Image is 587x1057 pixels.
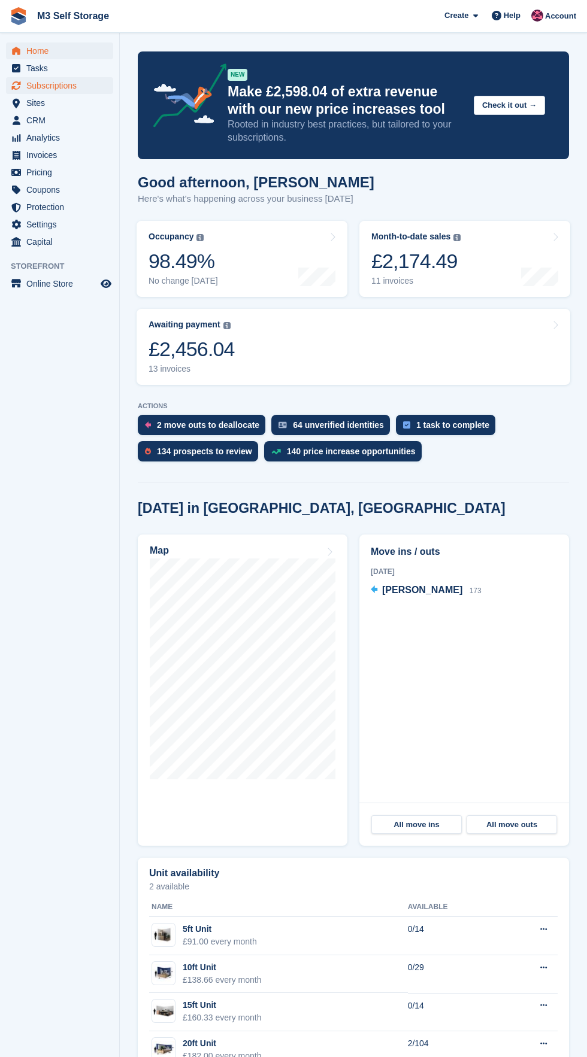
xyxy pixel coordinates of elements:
a: All move ins [371,815,462,834]
div: 1 task to complete [416,420,489,430]
div: [DATE] [371,566,558,577]
a: M3 Self Storage [32,6,114,26]
a: 140 price increase opportunities [264,441,428,467]
div: Awaiting payment [149,320,220,330]
img: price_increase_opportunities-93ffe204e8149a01c8c9dc8f82e8f89637d9d84a8eef4429ea346261dce0b2c0.svg [271,449,281,454]
span: Sites [26,95,98,111]
div: 13 invoices [149,364,235,374]
a: menu [6,164,113,181]
h2: Unit availability [149,868,219,879]
img: 125-sqft-unit.jpg [152,1003,175,1020]
span: Capital [26,233,98,250]
div: 98.49% [149,249,218,274]
p: Here's what's happening across your business [DATE] [138,192,374,206]
img: icon-info-grey-7440780725fd019a000dd9b08b2336e03edf1995a4989e88bcd33f0948082b44.svg [223,322,231,329]
a: 1 task to complete [396,415,501,441]
a: menu [6,147,113,163]
h2: Move ins / outs [371,545,558,559]
p: 2 available [149,882,558,891]
div: £2,456.04 [149,337,235,362]
img: task-75834270c22a3079a89374b754ae025e5fb1db73e45f91037f5363f120a921f8.svg [403,421,410,429]
img: icon-info-grey-7440780725fd019a000dd9b08b2336e03edf1995a4989e88bcd33f0948082b44.svg [453,234,461,241]
div: £138.66 every month [183,974,262,986]
div: 15ft Unit [183,999,262,1012]
h2: Map [150,545,169,556]
a: 134 prospects to review [138,441,264,467]
div: Occupancy [149,232,193,242]
span: Storefront [11,260,119,272]
a: menu [6,181,113,198]
img: 32-sqft-unit.jpg [152,927,175,944]
img: 10-ft-container.jpg [152,964,175,982]
h1: Good afternoon, [PERSON_NAME] [138,174,374,190]
img: verify_identity-adf6edd0f0f0b5bbfe63781bf79b02c33cf7c696d77639b501bdc392416b5a36.svg [279,421,287,429]
a: Map [138,534,347,846]
a: Month-to-date sales £2,174.49 11 invoices [359,221,570,297]
img: Nick Jones [531,10,543,22]
span: CRM [26,112,98,129]
a: 64 unverified identities [271,415,396,441]
span: 173 [470,587,482,595]
div: 5ft Unit [183,923,257,935]
div: Month-to-date sales [371,232,450,242]
a: All move outs [467,815,557,834]
a: Awaiting payment £2,456.04 13 invoices [137,309,570,385]
a: menu [6,275,113,292]
div: 20ft Unit [183,1037,262,1050]
a: menu [6,199,113,215]
a: menu [6,233,113,250]
img: stora-icon-8386f47178a22dfd0bd8f6a31ec36ba5ce8667c1dd55bd0f319d3a0aa187defe.svg [10,7,28,25]
img: price-adjustments-announcement-icon-8257ccfd72463d97f412b2fc003d46551f7dbcb40ab6d574587a9cd5c0d94... [143,63,227,132]
div: 64 unverified identities [293,420,384,430]
th: Name [149,898,408,917]
td: 0/14 [408,917,500,955]
a: 2 move outs to deallocate [138,415,271,441]
span: Create [444,10,468,22]
div: 11 invoices [371,276,461,286]
td: 0/14 [408,993,500,1031]
a: menu [6,129,113,146]
a: [PERSON_NAME] 173 [371,583,482,599]
span: Pricing [26,164,98,181]
a: menu [6,60,113,77]
div: £2,174.49 [371,249,461,274]
p: Rooted in industry best practices, but tailored to your subscriptions. [228,118,464,144]
span: Protection [26,199,98,215]
span: Settings [26,216,98,233]
span: Tasks [26,60,98,77]
span: Help [504,10,521,22]
span: Account [545,10,576,22]
p: ACTIONS [138,402,569,410]
button: Check it out → [474,96,545,116]
h2: [DATE] in [GEOGRAPHIC_DATA], [GEOGRAPHIC_DATA] [138,500,506,517]
img: icon-info-grey-7440780725fd019a000dd9b08b2336e03edf1995a4989e88bcd33f0948082b44.svg [196,234,204,241]
span: Online Store [26,275,98,292]
a: menu [6,112,113,129]
a: menu [6,77,113,94]
div: 10ft Unit [183,961,262,974]
th: Available [408,898,500,917]
div: No change [DATE] [149,276,218,286]
div: 140 price increase opportunities [287,447,416,456]
span: Subscriptions [26,77,98,94]
p: Make £2,598.04 of extra revenue with our new price increases tool [228,83,464,118]
span: Analytics [26,129,98,146]
div: 2 move outs to deallocate [157,420,259,430]
div: NEW [228,69,247,81]
a: menu [6,95,113,111]
a: menu [6,42,113,59]
span: Coupons [26,181,98,198]
img: prospect-51fa495bee0391a8d652442698ab0144808aea92771e9ea1ae160a38d050c398.svg [145,448,151,455]
a: Preview store [99,277,113,291]
div: 134 prospects to review [157,447,252,456]
td: 0/29 [408,955,500,994]
a: menu [6,216,113,233]
a: Occupancy 98.49% No change [DATE] [137,221,347,297]
span: [PERSON_NAME] [382,585,462,595]
span: Home [26,42,98,59]
div: £91.00 every month [183,935,257,948]
span: Invoices [26,147,98,163]
div: £160.33 every month [183,1012,262,1024]
img: move_outs_to_deallocate_icon-f764333ba52eb49d3ac5e1228854f67142a1ed5810a6f6cc68b1a99e826820c5.svg [145,421,151,429]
